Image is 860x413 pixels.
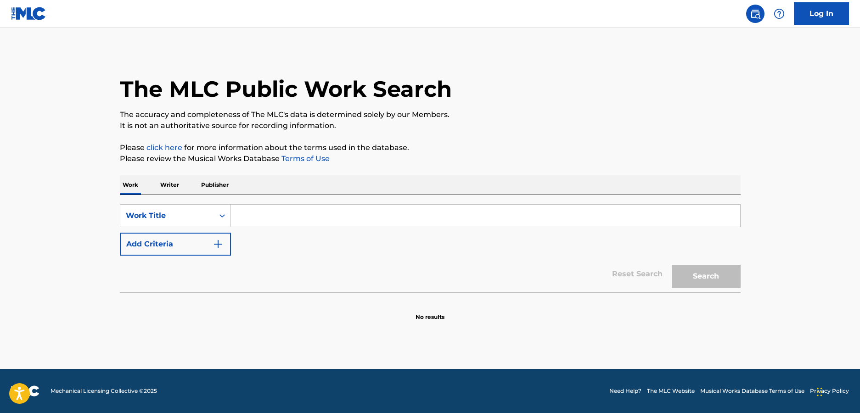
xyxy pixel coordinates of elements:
[11,7,46,20] img: MLC Logo
[11,385,39,396] img: logo
[814,369,860,413] iframe: Chat Widget
[120,142,741,153] p: Please for more information about the terms used in the database.
[120,120,741,131] p: It is not an authoritative source for recording information.
[817,378,822,406] div: Drag
[700,387,804,395] a: Musical Works Database Terms of Use
[213,239,224,250] img: 9d2ae6d4665cec9f34b9.svg
[746,5,764,23] a: Public Search
[120,204,741,292] form: Search Form
[770,5,788,23] div: Help
[280,154,330,163] a: Terms of Use
[609,387,641,395] a: Need Help?
[647,387,695,395] a: The MLC Website
[416,302,444,321] p: No results
[120,75,452,103] h1: The MLC Public Work Search
[198,175,231,195] p: Publisher
[51,387,157,395] span: Mechanical Licensing Collective © 2025
[126,210,208,221] div: Work Title
[120,109,741,120] p: The accuracy and completeness of The MLC's data is determined solely by our Members.
[120,153,741,164] p: Please review the Musical Works Database
[120,233,231,256] button: Add Criteria
[810,387,849,395] a: Privacy Policy
[774,8,785,19] img: help
[794,2,849,25] a: Log In
[146,143,182,152] a: click here
[750,8,761,19] img: search
[157,175,182,195] p: Writer
[120,175,141,195] p: Work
